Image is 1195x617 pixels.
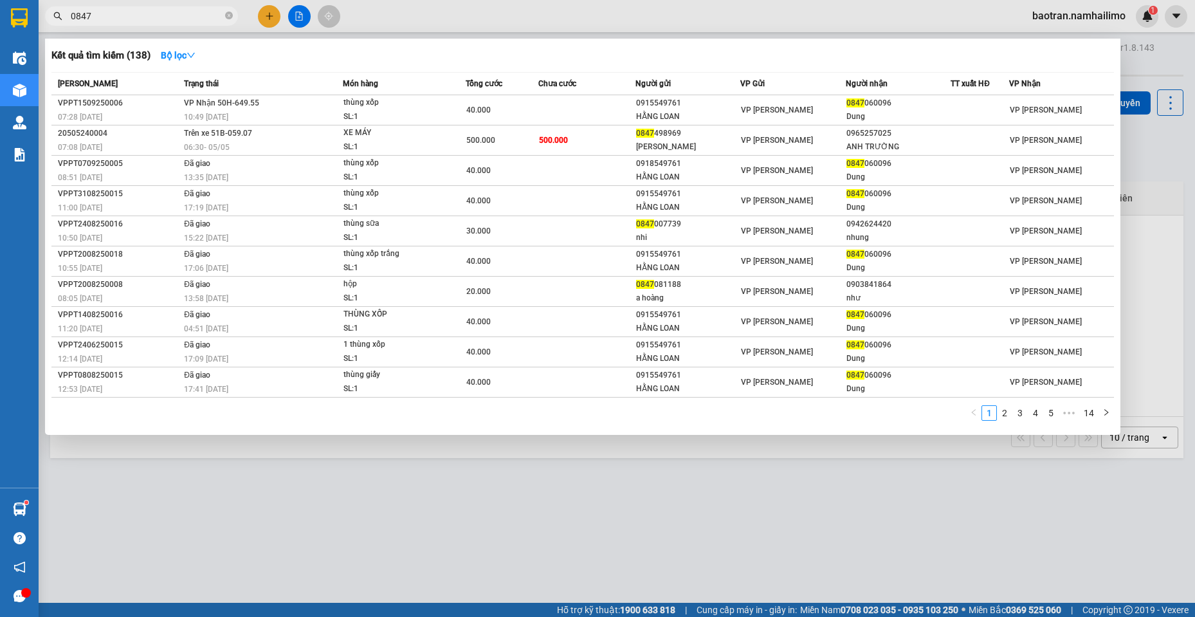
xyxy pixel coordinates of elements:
[741,166,813,175] span: VP [PERSON_NAME]
[636,291,740,305] div: a hoàng
[538,79,576,88] span: Chưa cước
[343,110,440,124] div: SL: 1
[741,106,813,115] span: VP [PERSON_NAME]
[58,385,102,394] span: 12:53 [DATE]
[58,143,102,152] span: 07:08 [DATE]
[58,278,180,291] div: VPPT2008250008
[225,12,233,19] span: close-circle
[636,110,740,124] div: HẰNG LOAN
[184,98,259,107] span: VP Nhận 50H-649.55
[982,406,996,420] a: 1
[1059,405,1079,421] span: •••
[184,129,252,138] span: Trên xe 51B-059.07
[846,248,950,261] div: 060096
[51,49,151,62] h3: Kết quả tìm kiếm ( 138 )
[343,322,440,336] div: SL: 1
[151,45,206,66] button: Bộ lọcdown
[846,97,950,110] div: 060096
[846,189,864,198] span: 0847
[846,382,950,396] div: Dung
[846,338,950,352] div: 060096
[343,291,440,306] div: SL: 1
[636,308,740,322] div: 0915549761
[466,136,495,145] span: 500.000
[636,338,740,352] div: 0915549761
[741,136,813,145] span: VP [PERSON_NAME]
[636,157,740,170] div: 0918549761
[184,340,210,349] span: Đã giao
[846,157,950,170] div: 060096
[225,10,233,23] span: close-circle
[636,140,740,154] div: [PERSON_NAME]
[13,51,26,65] img: warehouse-icon
[343,140,440,154] div: SL: 1
[343,368,440,382] div: thùng giấy
[846,217,950,231] div: 0942624420
[1010,347,1082,356] span: VP [PERSON_NAME]
[846,278,950,291] div: 0903841864
[846,140,950,154] div: ANH TRƯỜNG
[343,277,440,291] div: hộp
[846,308,950,322] div: 060096
[1010,257,1082,266] span: VP [PERSON_NAME]
[1010,106,1082,115] span: VP [PERSON_NAME]
[58,369,180,382] div: VPPT0808250015
[1010,166,1082,175] span: VP [PERSON_NAME]
[636,280,654,289] span: 0847
[184,143,230,152] span: 06:30 - 05/05
[343,382,440,396] div: SL: 1
[846,187,950,201] div: 060096
[636,382,740,396] div: HẰNG LOAN
[187,51,196,60] span: down
[1010,287,1082,296] span: VP [PERSON_NAME]
[741,257,813,266] span: VP [PERSON_NAME]
[1013,406,1027,420] a: 3
[846,310,864,319] span: 0847
[635,79,671,88] span: Người gửi
[343,261,440,275] div: SL: 1
[1099,405,1114,421] li: Next Page
[846,201,950,214] div: Dung
[636,187,740,201] div: 0915549761
[1010,136,1082,145] span: VP [PERSON_NAME]
[1012,405,1028,421] li: 3
[1028,406,1043,420] a: 4
[184,294,228,303] span: 13:58 [DATE]
[1010,196,1082,205] span: VP [PERSON_NAME]
[343,156,440,170] div: thùng xốp
[58,113,102,122] span: 07:28 [DATE]
[846,340,864,349] span: 0847
[184,250,210,259] span: Đã giao
[58,264,102,273] span: 10:55 [DATE]
[184,371,210,380] span: Đã giao
[58,248,180,261] div: VPPT2008250018
[184,173,228,182] span: 13:35 [DATE]
[184,159,210,168] span: Đã giao
[184,280,210,289] span: Đã giao
[636,369,740,382] div: 0915549761
[343,201,440,215] div: SL: 1
[71,9,223,23] input: Tìm tên, số ĐT hoặc mã đơn
[966,405,981,421] button: left
[466,106,491,115] span: 40.000
[1102,409,1110,416] span: right
[14,532,26,544] span: question-circle
[1080,406,1098,420] a: 14
[539,136,568,145] span: 500.000
[466,79,502,88] span: Tổng cước
[58,97,180,110] div: VPPT1509250006
[846,170,950,184] div: Dung
[846,79,888,88] span: Người nhận
[636,278,740,291] div: 081188
[58,308,180,322] div: VPPT1408250016
[184,234,228,243] span: 15:22 [DATE]
[636,201,740,214] div: HẰNG LOAN
[981,405,997,421] li: 1
[1059,405,1079,421] li: Next 5 Pages
[997,405,1012,421] li: 2
[58,79,118,88] span: [PERSON_NAME]
[1043,405,1059,421] li: 5
[1079,405,1099,421] li: 14
[58,203,102,212] span: 11:00 [DATE]
[343,217,440,231] div: thùng sữa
